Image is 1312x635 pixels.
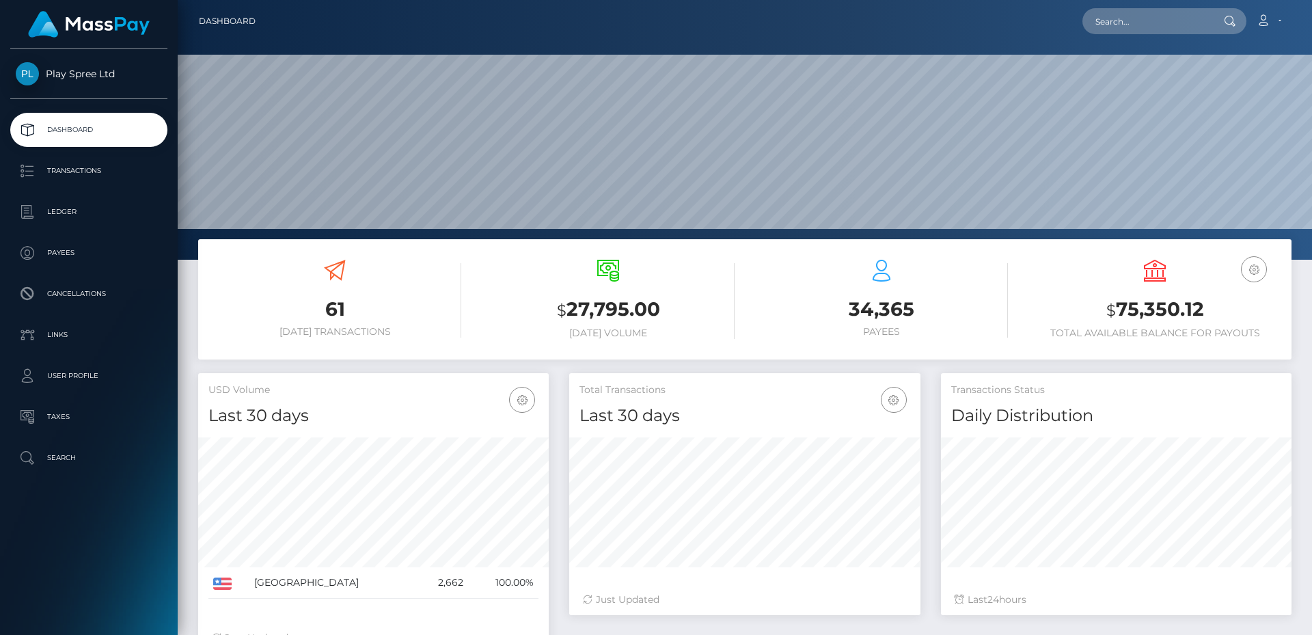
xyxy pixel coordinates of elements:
p: Payees [16,243,162,263]
td: 100.00% [468,567,538,599]
div: Just Updated [583,593,906,607]
h6: Total Available Balance for Payouts [1028,327,1281,339]
small: $ [557,301,566,320]
img: US.png [213,578,232,590]
p: Links [16,325,162,345]
h3: 61 [208,296,461,323]
a: Dashboard [10,113,167,147]
p: Dashboard [16,120,162,140]
small: $ [1106,301,1116,320]
span: 24 [987,593,999,606]
a: Dashboard [199,7,256,36]
h4: Last 30 days [579,404,910,428]
h6: Payees [755,326,1008,338]
img: MassPay Logo [28,11,150,38]
p: Cancellations [16,284,162,304]
span: Play Spree Ltd [10,68,167,80]
h5: Total Transactions [579,383,910,397]
input: Search... [1082,8,1211,34]
h4: Last 30 days [208,404,538,428]
a: Taxes [10,400,167,434]
h4: Daily Distribution [951,404,1281,428]
a: Search [10,441,167,475]
h5: Transactions Status [951,383,1281,397]
img: Play Spree Ltd [16,62,39,85]
div: Last hours [955,593,1278,607]
h6: [DATE] Volume [482,327,735,339]
p: Search [16,448,162,468]
p: Ledger [16,202,162,222]
a: Transactions [10,154,167,188]
a: User Profile [10,359,167,393]
h3: 75,350.12 [1028,296,1281,324]
h3: 34,365 [755,296,1008,323]
h5: USD Volume [208,383,538,397]
a: Ledger [10,195,167,229]
td: [GEOGRAPHIC_DATA] [249,567,417,599]
p: User Profile [16,366,162,386]
a: Payees [10,236,167,270]
h3: 27,795.00 [482,296,735,324]
p: Taxes [16,407,162,427]
p: Transactions [16,161,162,181]
h6: [DATE] Transactions [208,326,461,338]
a: Cancellations [10,277,167,311]
a: Links [10,318,167,352]
td: 2,662 [418,567,469,599]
